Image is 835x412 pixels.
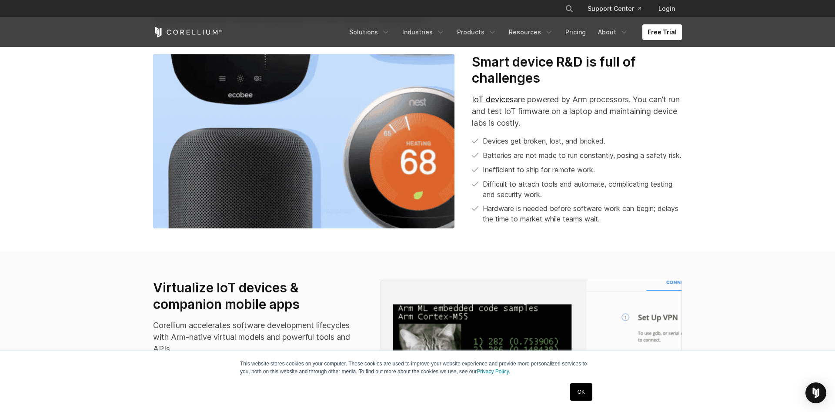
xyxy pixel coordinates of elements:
h3: Virtualize IoT devices & companion mobile apps [153,280,363,312]
li: Devices get broken, lost, and bricked. [472,136,682,147]
li: Batteries are not made to run constantly, posing a safety risk. [472,150,682,161]
div: Navigation Menu [554,1,682,17]
a: Privacy Policy. [477,368,510,375]
p: This website stores cookies on your computer. These cookies are used to improve your website expe... [240,360,595,375]
h3: Smart device R&D is full of challenges [472,54,682,87]
a: Support Center [581,1,648,17]
a: Resources [504,24,558,40]
li: Inefficient to ship for remote work. [472,164,682,175]
button: Search [561,1,577,17]
a: Solutions [344,24,395,40]
div: Open Intercom Messenger [805,382,826,403]
a: OK [570,383,592,401]
img: Nest thermostat at 68 degrees with hear; EcoBee, and an external speaker [153,54,454,228]
a: Login [651,1,682,17]
p: are powered by Arm processors. You can’t run and test IoT firmware on a laptop and maintaining de... [472,94,682,129]
li: Hardware is needed before software work can begin; delays the time to market while teams wait. [472,203,682,224]
div: Navigation Menu [344,24,682,40]
a: Products [452,24,502,40]
a: Industries [397,24,450,40]
p: Corellium accelerates software development lifecycles with Arm-native virtual models and powerful... [153,319,363,355]
a: Free Trial [642,24,682,40]
li: Difficult to attach tools and automate, complicating testing and security work. [472,179,682,200]
a: IoT devices [472,95,514,104]
a: About [593,24,634,40]
a: Corellium Home [153,27,222,37]
a: Pricing [560,24,591,40]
